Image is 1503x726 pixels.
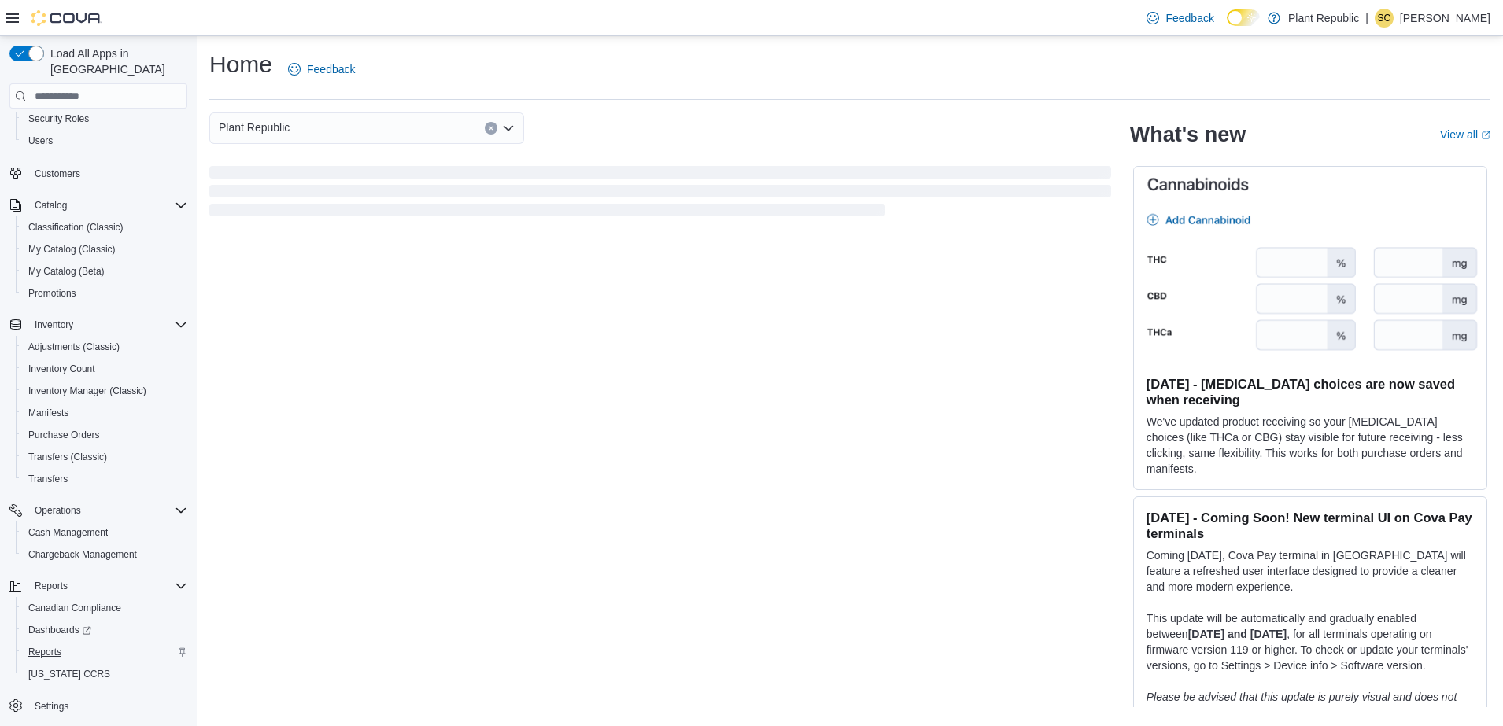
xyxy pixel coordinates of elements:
button: Inventory [28,315,79,334]
span: Reports [35,580,68,592]
span: Dashboards [28,624,91,636]
span: Adjustments (Classic) [22,337,187,356]
a: View allExternal link [1440,128,1490,141]
span: My Catalog (Classic) [28,243,116,256]
a: Security Roles [22,109,95,128]
span: Catalog [35,199,67,212]
button: Settings [3,695,194,717]
a: Purchase Orders [22,426,106,444]
a: Feedback [1140,2,1220,34]
p: Coming [DATE], Cova Pay terminal in [GEOGRAPHIC_DATA] will feature a refreshed user interface des... [1147,547,1474,595]
span: [US_STATE] CCRS [28,668,110,680]
a: My Catalog (Classic) [22,240,122,259]
h3: [DATE] - [MEDICAL_DATA] choices are now saved when receiving [1147,376,1474,407]
img: Cova [31,10,102,26]
p: [PERSON_NAME] [1400,9,1490,28]
button: Reports [16,641,194,663]
button: Clear input [485,122,497,135]
span: Promotions [22,284,187,303]
span: My Catalog (Beta) [28,265,105,278]
span: Settings [28,696,187,716]
span: Canadian Compliance [22,599,187,617]
p: Plant Republic [1288,9,1359,28]
button: Transfers (Classic) [16,446,194,468]
a: Adjustments (Classic) [22,337,126,356]
a: Reports [22,643,68,662]
span: Security Roles [28,112,89,125]
a: Cash Management [22,523,114,542]
button: Chargeback Management [16,544,194,566]
button: Security Roles [16,108,194,130]
span: Security Roles [22,109,187,128]
strong: [DATE] and [DATE] [1188,628,1287,640]
a: Customers [28,164,87,183]
span: Feedback [1165,10,1213,26]
span: Users [28,135,53,147]
span: Purchase Orders [22,426,187,444]
input: Dark Mode [1227,9,1260,26]
p: | [1365,9,1368,28]
button: Canadian Compliance [16,597,194,619]
a: Inventory Manager (Classic) [22,381,153,400]
button: Promotions [16,282,194,304]
span: Classification (Classic) [28,221,124,234]
button: Customers [3,161,194,184]
button: My Catalog (Classic) [16,238,194,260]
span: Manifests [28,407,68,419]
span: SC [1378,9,1391,28]
a: Dashboards [16,619,194,641]
span: Reports [28,646,61,658]
a: Users [22,131,59,150]
span: Chargeback Management [28,548,137,561]
span: Washington CCRS [22,665,187,684]
button: Inventory [3,314,194,336]
span: Adjustments (Classic) [28,341,120,353]
button: Inventory Manager (Classic) [16,380,194,402]
span: Loading [209,169,1111,219]
h3: [DATE] - Coming Soon! New terminal UI on Cova Pay terminals [1147,510,1474,541]
button: Operations [28,501,87,520]
span: Purchase Orders [28,429,100,441]
h2: What's new [1130,122,1246,147]
span: Cash Management [28,526,108,539]
a: Manifests [22,404,75,422]
em: Please be advised that this update is purely visual and does not impact payment functionality. [1147,691,1457,719]
button: Reports [28,577,74,595]
span: Inventory Count [28,363,95,375]
button: Inventory Count [16,358,194,380]
a: Transfers [22,470,74,488]
button: Purchase Orders [16,424,194,446]
a: Classification (Classic) [22,218,130,237]
span: Classification (Classic) [22,218,187,237]
button: Adjustments (Classic) [16,336,194,358]
a: Canadian Compliance [22,599,127,617]
span: Transfers (Classic) [22,448,187,466]
span: Customers [35,168,80,180]
span: Promotions [28,287,76,300]
span: Operations [35,504,81,517]
p: This update will be automatically and gradually enabled between , for all terminals operating on ... [1147,610,1474,673]
span: Canadian Compliance [28,602,121,614]
span: Cash Management [22,523,187,542]
span: Operations [28,501,187,520]
span: Chargeback Management [22,545,187,564]
button: Users [16,130,194,152]
a: Inventory Count [22,359,102,378]
button: Cash Management [16,521,194,544]
span: Inventory [35,319,73,331]
span: Transfers [22,470,187,488]
span: Feedback [307,61,355,77]
span: My Catalog (Classic) [22,240,187,259]
button: [US_STATE] CCRS [16,663,194,685]
span: Dark Mode [1227,26,1228,27]
button: Catalog [3,194,194,216]
span: Inventory Count [22,359,187,378]
span: Users [22,131,187,150]
button: Reports [3,575,194,597]
span: Dashboards [22,621,187,639]
a: Settings [28,697,75,716]
button: Classification (Classic) [16,216,194,238]
span: Reports [22,643,187,662]
button: My Catalog (Beta) [16,260,194,282]
p: We've updated product receiving so your [MEDICAL_DATA] choices (like THCa or CBG) stay visible fo... [1147,414,1474,477]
